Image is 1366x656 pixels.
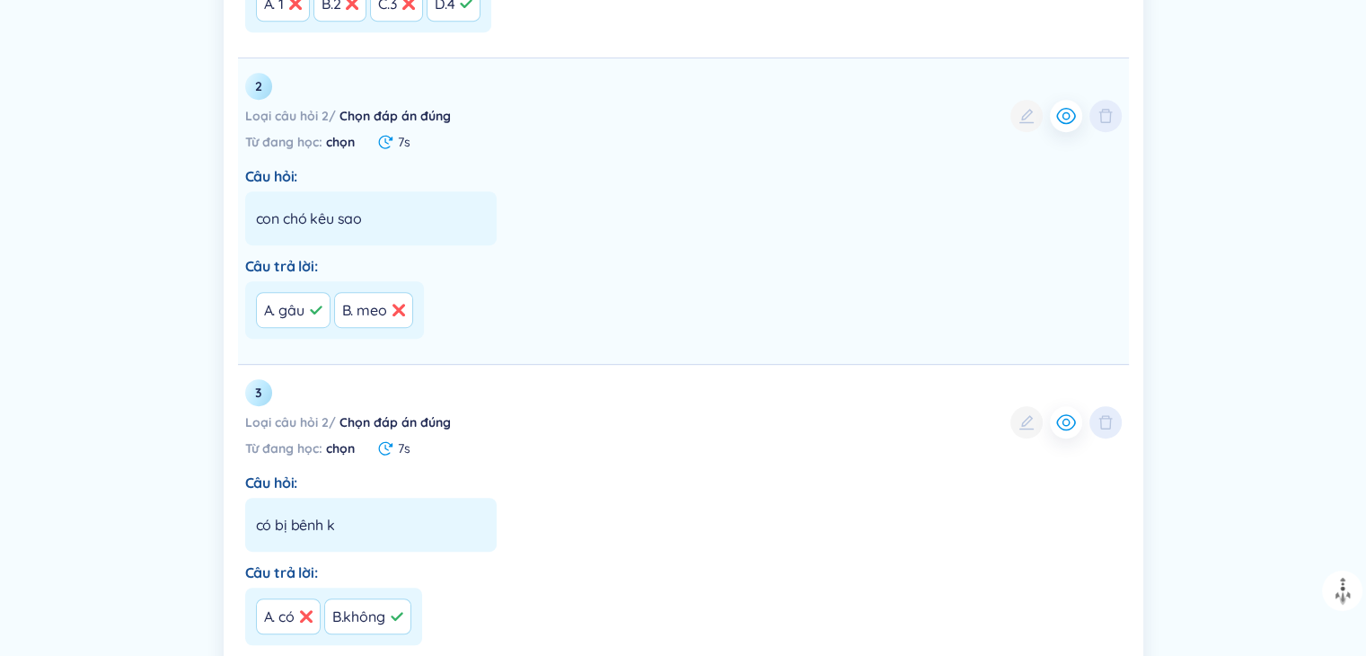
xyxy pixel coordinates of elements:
[339,414,451,430] strong: Chọn đáp án đúng
[264,300,304,320] div: A. gâu
[256,515,335,535] div: có bị bênh k
[326,134,355,150] strong: chọn
[376,439,410,458] div: 7 s
[1328,577,1357,606] img: to top
[245,440,322,457] span: Từ đang học:
[245,73,272,100] div: 2
[339,108,451,124] strong: Chọn đáp án đúng
[376,132,410,152] div: 7 s
[245,134,322,150] span: Từ đang học:
[245,108,336,124] span: Loại câu hỏi 2 /
[245,473,1122,492] div: Câu hỏi:
[256,208,363,228] div: con chó kêu sao
[332,607,385,626] div: B.không
[264,607,295,626] div: A. có
[245,166,1122,186] div: Câu hỏi:
[245,414,336,430] span: Loại câu hỏi 2 /
[326,440,355,457] strong: chọn
[245,379,272,406] div: 3
[245,563,1122,582] div: Câu trả lời:
[342,300,387,320] div: B. meo
[245,256,1122,276] div: Câu trả lời:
